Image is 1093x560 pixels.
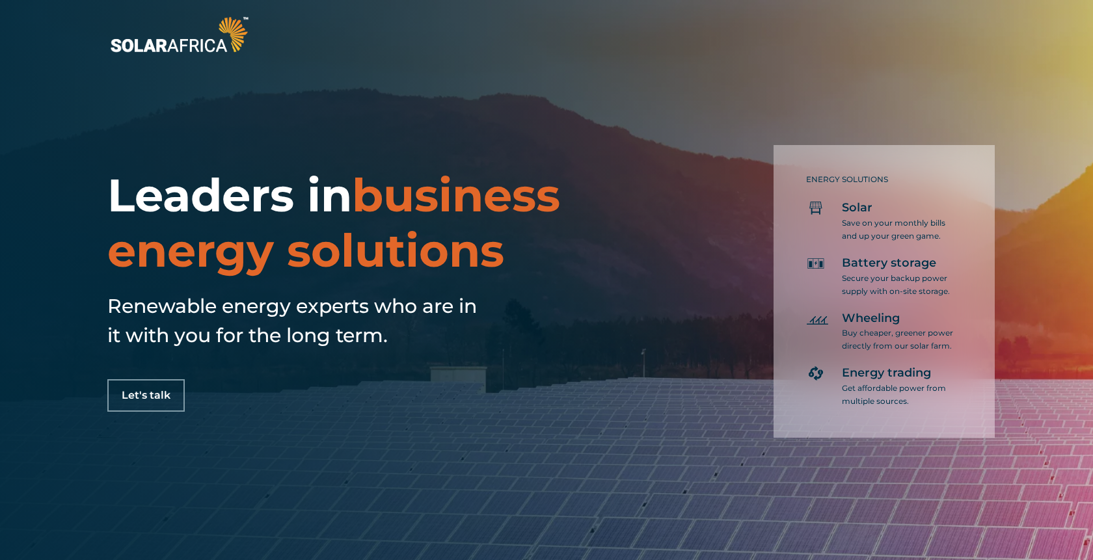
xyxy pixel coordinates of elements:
h5: Renewable energy experts who are in it with you for the long term. [107,291,485,350]
h5: ENERGY SOLUTIONS [806,175,956,184]
span: Solar [842,200,872,216]
span: Let's talk [122,390,170,401]
p: Get affordable power from multiple sources. [842,382,956,408]
p: Buy cheaper, greener power directly from our solar farm. [842,327,956,353]
span: Wheeling [842,311,900,327]
span: Energy trading [842,366,931,381]
p: Secure your backup power supply with on-site storage. [842,272,956,298]
p: Save on your monthly bills and up your green game. [842,217,956,243]
h1: Leaders in [107,168,639,278]
span: Battery storage [842,256,936,271]
a: Let's talk [107,379,185,412]
span: business energy solutions [107,167,560,278]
